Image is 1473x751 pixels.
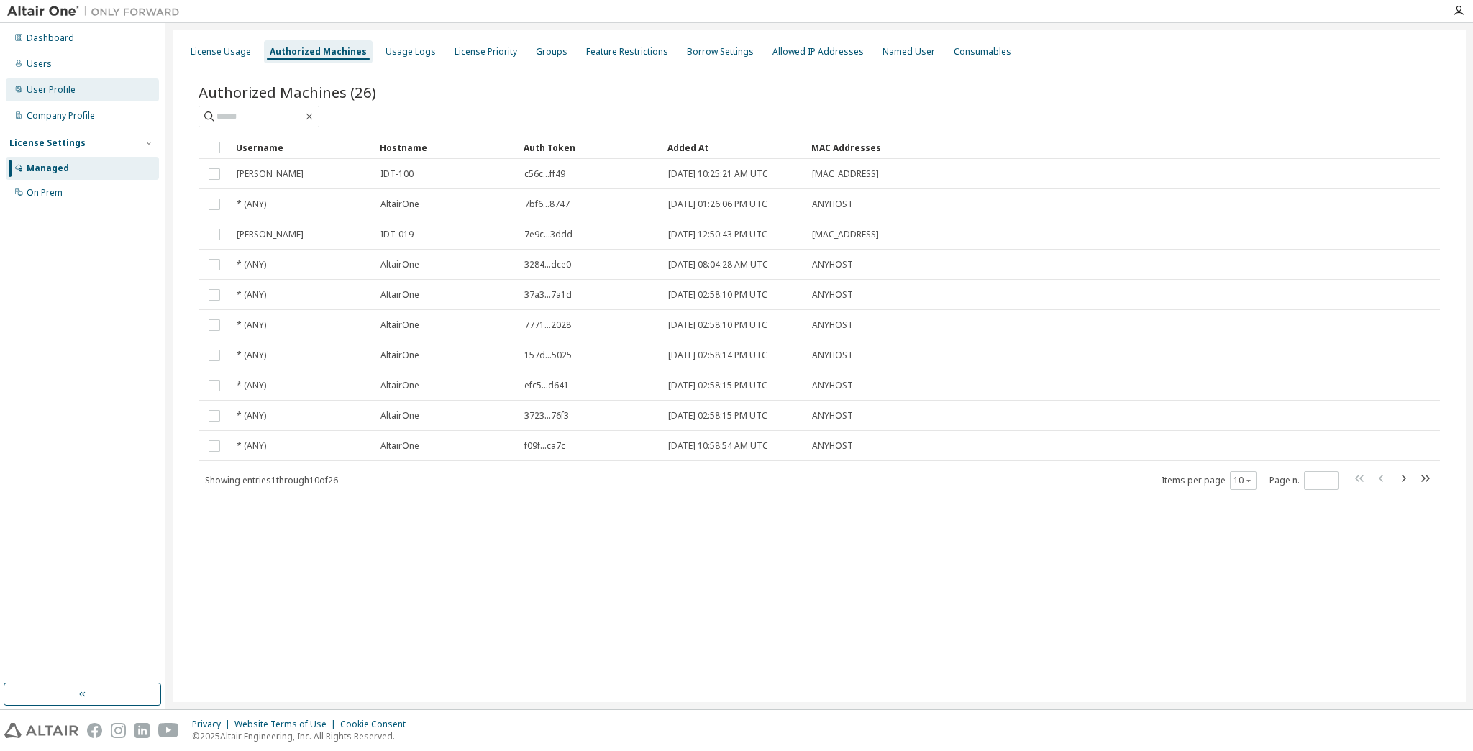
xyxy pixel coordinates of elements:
span: * (ANY) [237,199,266,210]
div: Privacy [192,719,234,730]
span: Page n. [1269,471,1339,490]
span: 7771...2028 [524,319,571,331]
span: * (ANY) [237,380,266,391]
div: Authorized Machines [270,46,367,58]
span: efc5...d641 [524,380,569,391]
span: AltairOne [380,289,419,301]
span: [PERSON_NAME] [237,229,304,240]
div: Groups [536,46,567,58]
div: Added At [667,136,800,159]
div: License Settings [9,137,86,149]
div: Feature Restrictions [586,46,668,58]
p: © 2025 Altair Engineering, Inc. All Rights Reserved. [192,730,414,742]
span: AltairOne [380,319,419,331]
span: [DATE] 02:58:10 PM UTC [668,289,767,301]
div: Borrow Settings [687,46,754,58]
span: ANYHOST [812,259,853,270]
div: Users [27,58,52,70]
div: Dashboard [27,32,74,44]
span: ANYHOST [812,410,853,422]
div: Hostname [380,136,512,159]
span: 7bf6...8747 [524,199,570,210]
span: ANYHOST [812,289,853,301]
span: [MAC_ADDRESS] [812,229,879,240]
span: AltairOne [380,259,419,270]
div: Auth Token [524,136,656,159]
img: facebook.svg [87,723,102,738]
div: Website Terms of Use [234,719,340,730]
span: IDT-100 [380,168,414,180]
div: Company Profile [27,110,95,122]
span: [PERSON_NAME] [237,168,304,180]
span: 7e9c...3ddd [524,229,573,240]
div: Named User [883,46,935,58]
span: AltairOne [380,380,419,391]
span: * (ANY) [237,289,266,301]
span: 3284...dce0 [524,259,571,270]
span: AltairOne [380,350,419,361]
button: 10 [1233,475,1253,486]
span: f09f...ca7c [524,440,565,452]
span: ANYHOST [812,319,853,331]
span: * (ANY) [237,319,266,331]
img: linkedin.svg [134,723,150,738]
span: [DATE] 02:58:10 PM UTC [668,319,767,331]
div: Username [236,136,368,159]
span: Showing entries 1 through 10 of 26 [205,474,338,486]
span: AltairOne [380,199,419,210]
span: ANYHOST [812,350,853,361]
span: c56c...ff49 [524,168,565,180]
span: 157d...5025 [524,350,572,361]
span: * (ANY) [237,350,266,361]
span: AltairOne [380,440,419,452]
img: instagram.svg [111,723,126,738]
span: [DATE] 12:50:43 PM UTC [668,229,767,240]
span: [DATE] 10:25:21 AM UTC [668,168,768,180]
span: [DATE] 02:58:15 PM UTC [668,380,767,391]
span: [DATE] 08:04:28 AM UTC [668,259,768,270]
span: Items per page [1162,471,1257,490]
span: Authorized Machines (26) [199,82,376,102]
img: Altair One [7,4,187,19]
span: AltairOne [380,410,419,422]
span: [DATE] 02:58:15 PM UTC [668,410,767,422]
div: Cookie Consent [340,719,414,730]
div: Consumables [954,46,1011,58]
span: 37a3...7a1d [524,289,572,301]
div: Usage Logs [386,46,436,58]
span: ANYHOST [812,380,853,391]
span: * (ANY) [237,440,266,452]
span: 3723...76f3 [524,410,569,422]
span: [MAC_ADDRESS] [812,168,879,180]
div: License Usage [191,46,251,58]
span: [DATE] 10:58:54 AM UTC [668,440,768,452]
img: altair_logo.svg [4,723,78,738]
span: * (ANY) [237,410,266,422]
div: MAC Addresses [811,136,1289,159]
span: * (ANY) [237,259,266,270]
span: ANYHOST [812,440,853,452]
div: Allowed IP Addresses [772,46,864,58]
img: youtube.svg [158,723,179,738]
div: User Profile [27,84,76,96]
span: [DATE] 02:58:14 PM UTC [668,350,767,361]
span: [DATE] 01:26:06 PM UTC [668,199,767,210]
span: ANYHOST [812,199,853,210]
span: IDT-019 [380,229,414,240]
div: Managed [27,163,69,174]
div: On Prem [27,187,63,199]
div: License Priority [455,46,517,58]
